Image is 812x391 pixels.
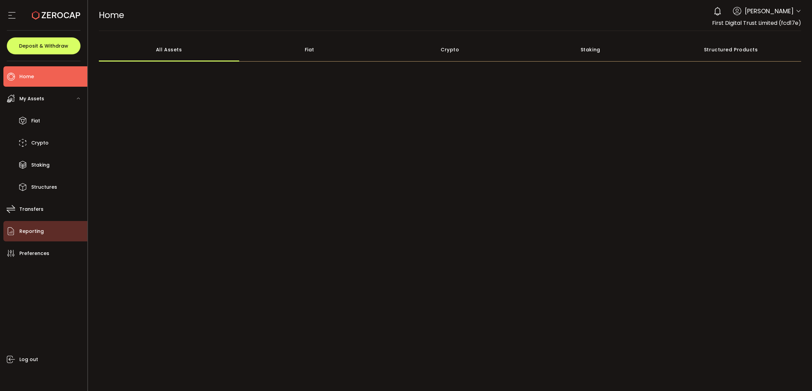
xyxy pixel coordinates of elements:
[7,37,81,54] button: Deposit & Withdraw
[19,72,34,82] span: Home
[19,44,68,48] span: Deposit & Withdraw
[19,249,49,258] span: Preferences
[520,38,661,62] div: Staking
[19,355,38,364] span: Log out
[31,160,50,170] span: Staking
[745,6,794,16] span: [PERSON_NAME]
[19,204,43,214] span: Transfers
[31,182,57,192] span: Structures
[31,138,49,148] span: Crypto
[19,226,44,236] span: Reporting
[99,38,240,62] div: All Assets
[661,38,801,62] div: Structured Products
[31,116,40,126] span: Fiat
[712,19,801,27] span: First Digital Trust Limited (fcd17e)
[239,38,380,62] div: Fiat
[19,94,44,104] span: My Assets
[380,38,520,62] div: Crypto
[99,9,124,21] span: Home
